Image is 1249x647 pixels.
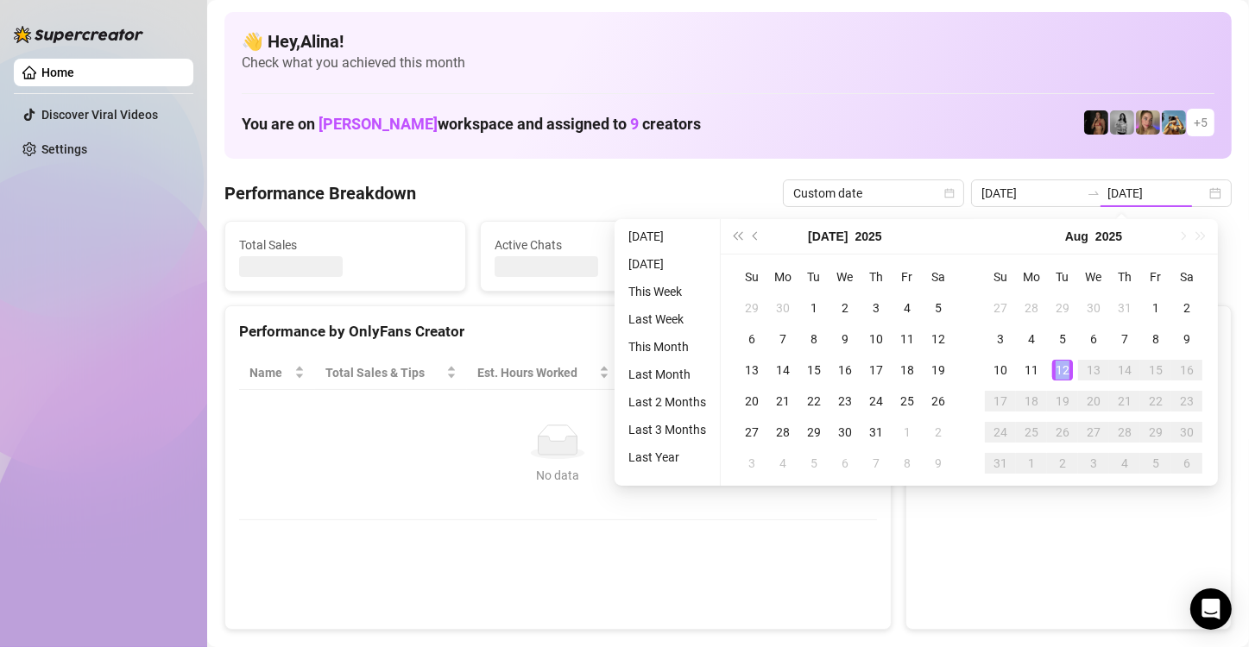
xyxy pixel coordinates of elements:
span: 9 [630,115,639,133]
a: Discover Viral Videos [41,108,158,122]
th: Chat Conversion [735,356,876,390]
span: Check what you achieved this month [242,53,1214,72]
input: End date [1107,184,1206,203]
h4: Performance Breakdown [224,181,416,205]
span: [PERSON_NAME] [319,115,438,133]
span: calendar [944,188,955,198]
span: Name [249,363,291,382]
a: Home [41,66,74,79]
div: Est. Hours Worked [477,363,596,382]
span: to [1087,186,1101,200]
div: No data [256,466,860,485]
th: Name [239,356,315,390]
h1: You are on workspace and assigned to creators [242,115,701,134]
h4: 👋 Hey, Alina ! [242,29,1214,53]
th: Sales / Hour [620,356,735,390]
img: A [1110,110,1134,135]
span: Total Sales [239,236,451,254]
span: Active Chats [495,236,707,254]
span: swap-right [1087,186,1101,200]
img: Cherry [1136,110,1160,135]
span: Custom date [793,180,954,206]
img: logo-BBDzfeDw.svg [14,26,143,43]
input: Start date [981,184,1080,203]
div: Sales by OnlyFans Creator [920,320,1217,343]
span: + 5 [1194,113,1208,132]
div: Performance by OnlyFans Creator [239,320,877,343]
span: Chat Conversion [745,363,852,382]
span: Messages Sent [750,236,962,254]
img: Babydanix [1162,110,1186,135]
a: Settings [41,142,87,156]
span: Total Sales & Tips [325,363,443,382]
img: the_bohema [1084,110,1108,135]
div: Open Intercom Messenger [1190,588,1232,630]
th: Total Sales & Tips [315,356,467,390]
span: Sales / Hour [630,363,711,382]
